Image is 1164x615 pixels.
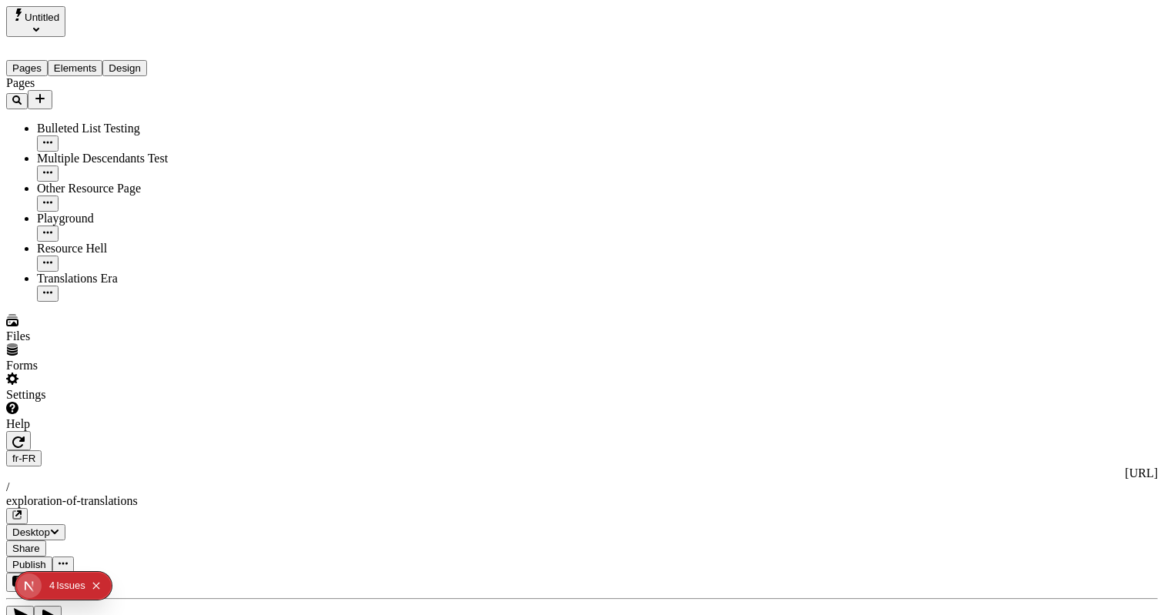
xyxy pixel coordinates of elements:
[6,480,1158,494] div: /
[6,494,1158,508] div: exploration-of-translations
[37,242,191,256] div: Resource Hell
[6,557,52,573] button: Publish
[6,450,42,466] button: Open locale picker
[6,6,65,37] button: Select site
[37,212,191,226] div: Playground
[25,12,59,23] span: Untitled
[6,388,191,402] div: Settings
[102,60,147,76] button: Design
[12,559,46,570] span: Publish
[6,466,1158,480] div: [URL]
[28,90,52,109] button: Add new
[6,540,46,557] button: Share
[12,453,35,464] span: fr-FR
[6,60,48,76] button: Pages
[12,543,40,554] span: Share
[6,329,191,343] div: Files
[12,526,50,538] span: Desktop
[37,122,191,135] div: Bulleted List Testing
[37,152,191,165] div: Multiple Descendants Test
[6,12,225,26] p: Cookie Test Route
[6,359,191,373] div: Forms
[37,182,191,196] div: Other Resource Page
[37,272,191,286] div: Translations Era
[6,524,65,540] button: Desktop
[6,417,191,431] div: Help
[6,76,191,90] div: Pages
[48,60,103,76] button: Elements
